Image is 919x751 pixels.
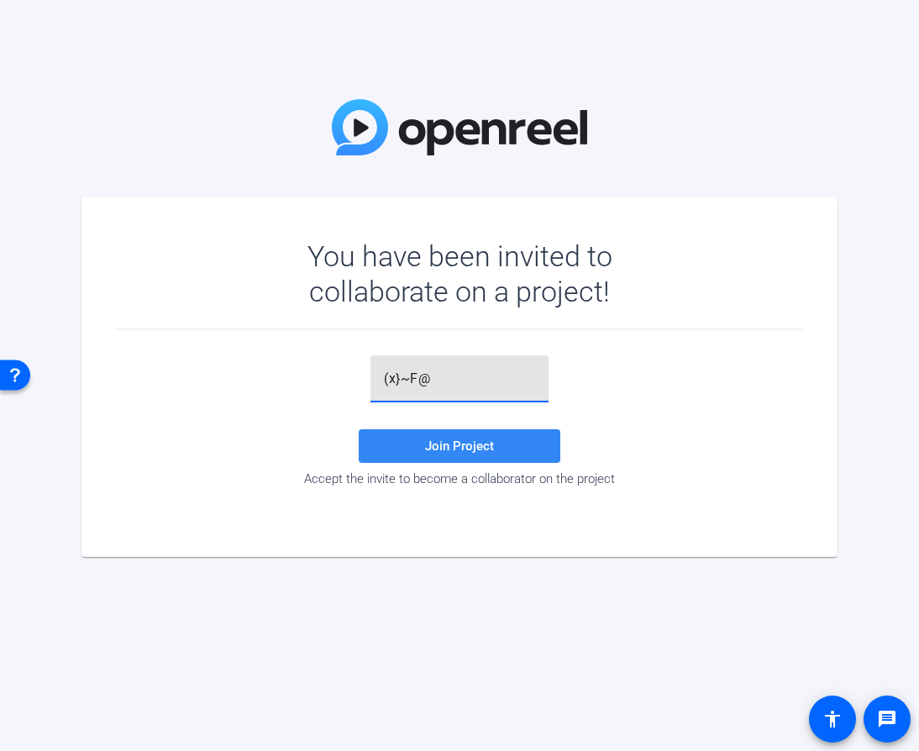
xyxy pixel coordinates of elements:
button: Join Project [359,429,560,463]
mat-icon: accessibility [822,709,843,729]
div: Accept the invite to become a collaborator on the project [115,471,804,486]
mat-icon: message [877,709,897,729]
div: You have been invited to collaborate on a project! [259,239,661,309]
span: Join Project [425,439,494,454]
input: Password [384,369,535,389]
img: OpenReel Logo [332,99,587,155]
